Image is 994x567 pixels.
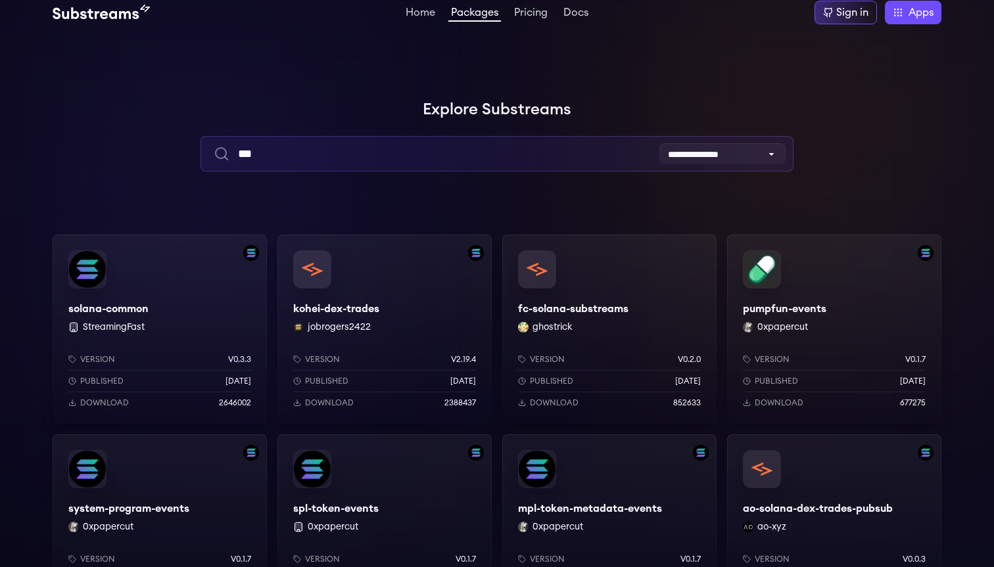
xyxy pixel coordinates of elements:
a: Packages [448,7,501,22]
img: Filter by solana network [243,445,259,461]
p: Published [530,376,573,386]
p: Published [755,376,798,386]
a: Pricing [511,7,550,20]
p: Published [80,376,124,386]
button: ghostrick [532,321,573,334]
p: v2.19.4 [451,354,476,365]
p: Published [305,376,348,386]
p: Version [80,554,115,564]
p: Version [80,354,115,365]
p: 2646002 [219,397,251,408]
p: Download [530,397,579,408]
a: Docs [561,7,591,20]
a: fc-solana-substreamsfc-solana-substreamsghostrick ghostrickVersionv0.2.0Published[DATE]Download85... [502,235,717,424]
img: Substream's logo [53,5,150,20]
img: Filter by solana network [468,445,484,461]
p: Version [755,354,790,365]
p: Version [530,554,565,564]
p: [DATE] [675,376,701,386]
p: [DATE] [225,376,251,386]
button: 0xpapercut [308,520,358,533]
button: StreamingFast [83,321,145,334]
p: Download [80,397,129,408]
img: Filter by solana network [468,245,484,261]
p: v0.2.0 [678,354,701,365]
p: Download [305,397,354,408]
p: [DATE] [900,376,926,386]
button: 0xpapercut [532,520,583,533]
p: v0.1.7 [456,554,476,564]
button: 0xpapercut [83,520,133,533]
button: 0xpapercut [757,321,808,334]
p: v0.1.7 [231,554,251,564]
img: Filter by solana network [243,245,259,261]
p: v0.1.7 [905,354,926,365]
a: Sign in [815,1,877,24]
a: Filter by solana networkkohei-dex-tradeskohei-dex-tradesjobrogers2422 jobrogers2422Versionv2.19.4... [277,235,492,424]
p: [DATE] [450,376,476,386]
p: Version [755,554,790,564]
p: Version [305,354,340,365]
p: Version [305,554,340,564]
img: Filter by solana network [918,245,934,261]
a: Home [403,7,438,20]
span: Apps [909,5,934,20]
p: v0.3.3 [228,354,251,365]
p: 2388437 [444,397,476,408]
p: 852633 [673,397,701,408]
p: v0.1.7 [680,554,701,564]
button: ao-xyz [757,520,786,533]
a: Filter by solana networkpumpfun-eventspumpfun-events0xpapercut 0xpapercutVersionv0.1.7Published[D... [727,235,941,424]
p: 677275 [900,397,926,408]
p: Version [530,354,565,365]
div: Sign in [836,5,868,20]
button: jobrogers2422 [308,321,371,334]
a: Filter by solana networksolana-commonsolana-common StreamingFastVersionv0.3.3Published[DATE]Downl... [53,235,267,424]
h1: Explore Substreams [53,97,941,123]
img: Filter by solana network [693,445,709,461]
p: v0.0.3 [903,554,926,564]
img: Filter by solana network [918,445,934,461]
p: Download [755,397,803,408]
